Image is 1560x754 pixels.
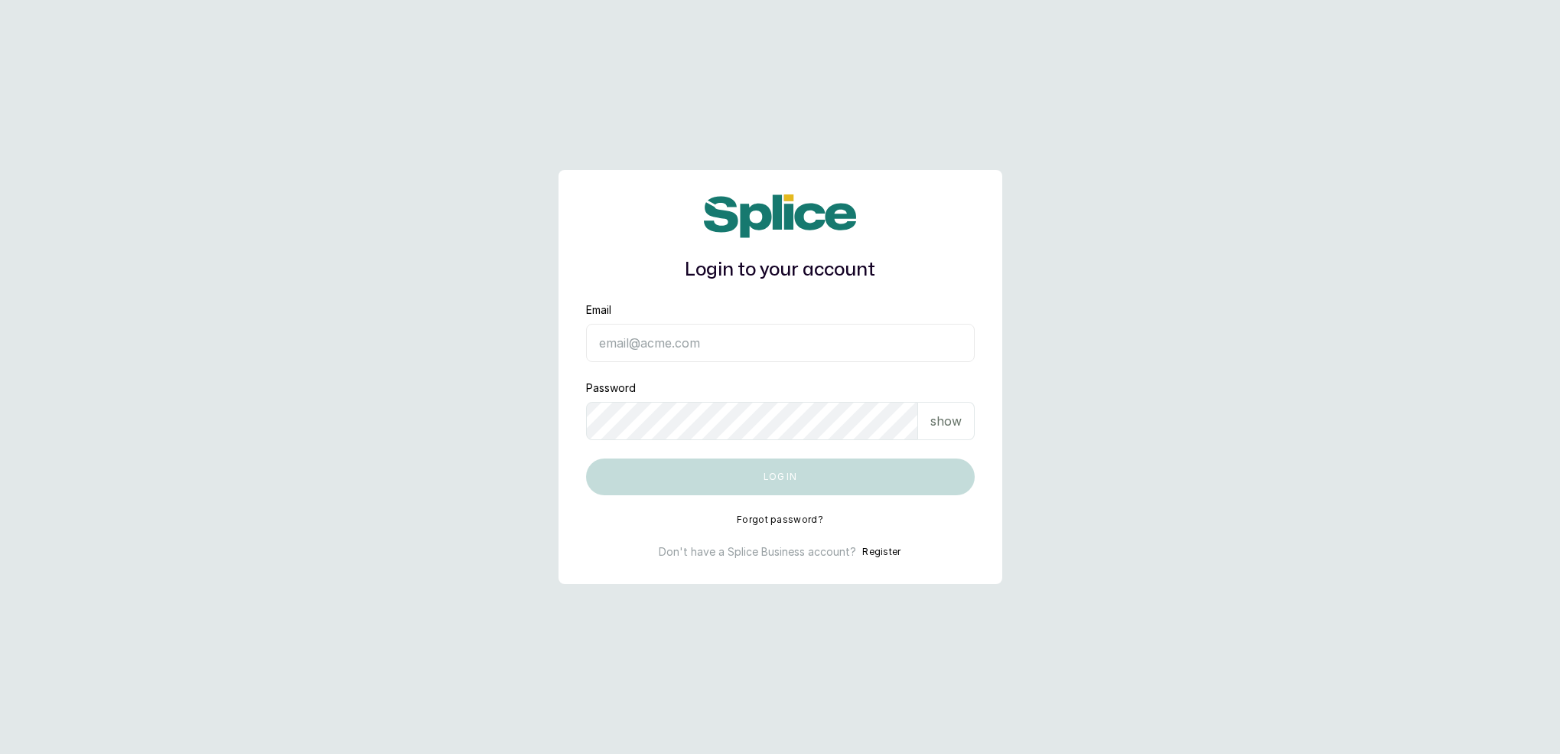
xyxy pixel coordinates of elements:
label: Email [586,302,611,318]
input: email@acme.com [586,324,975,362]
p: show [930,412,962,430]
label: Password [586,380,636,396]
h1: Login to your account [586,256,975,284]
button: Forgot password? [737,514,823,526]
p: Don't have a Splice Business account? [659,544,856,560]
button: Register [862,544,901,560]
button: Log in [586,459,975,495]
